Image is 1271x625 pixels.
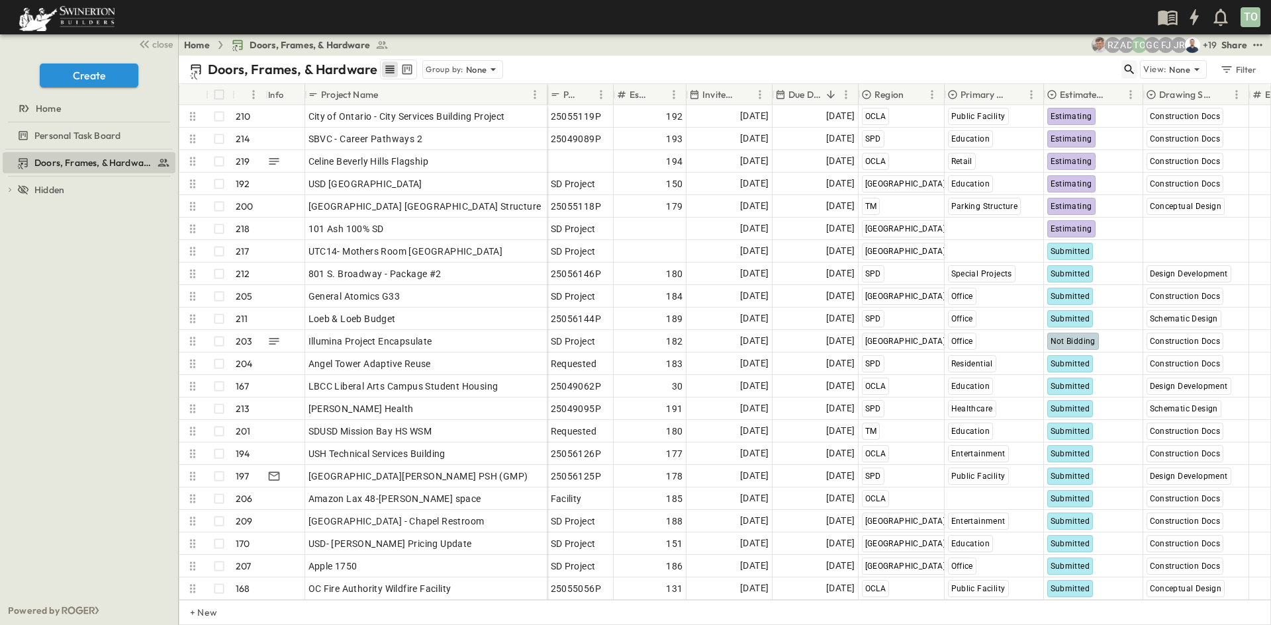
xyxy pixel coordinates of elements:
p: 217 [236,245,250,258]
span: Conceptual Design [1150,202,1222,211]
span: [DATE] [740,558,769,573]
button: Filter [1215,60,1260,79]
button: Sort [1108,87,1123,102]
span: UTC14- Mothers Room [GEOGRAPHIC_DATA] [308,245,503,258]
span: Construction Docs [1150,112,1221,121]
span: [GEOGRAPHIC_DATA] [GEOGRAPHIC_DATA] Structure [308,200,541,213]
span: SPD [865,404,881,413]
span: 25049089P [551,132,602,146]
span: [GEOGRAPHIC_DATA] [865,224,946,233]
p: 200 [236,200,254,213]
span: Illumina Project Encapsulate [308,335,432,348]
span: USH Technical Services Building [308,447,446,460]
span: Construction Docs [1150,539,1221,548]
div: table view [380,60,417,79]
span: Submitted [1051,427,1090,436]
span: SD Project [551,560,596,573]
span: Construction Docs [1150,337,1221,346]
span: [DATE] [826,288,855,304]
span: [DATE] [740,288,769,304]
p: Group by: [426,63,463,76]
span: OCLA [865,382,886,391]
span: Education [951,134,990,144]
span: Submitted [1051,584,1090,593]
span: [DATE] [826,401,855,416]
button: TO [1239,6,1262,28]
p: 209 [236,515,253,528]
span: [DATE] [740,131,769,146]
span: [DATE] [740,311,769,326]
p: 205 [236,290,253,303]
p: Primary Market [961,88,1006,101]
span: [DATE] [740,468,769,483]
a: Personal Task Board [3,126,173,145]
span: 180 [666,267,683,280]
span: [GEOGRAPHIC_DATA] - Chapel Restroom [308,515,485,528]
span: 151 [666,537,683,550]
span: [DATE] [740,243,769,259]
p: 212 [236,267,250,280]
a: Home [184,38,210,52]
span: [DATE] [826,221,855,236]
span: Submitted [1051,562,1090,571]
div: Info [268,76,284,113]
span: Office [951,337,973,346]
span: Entertainment [951,517,1006,526]
p: 214 [236,132,250,146]
div: Robert Zeilinger (robert.zeilinger@swinerton.com) [1105,37,1121,53]
span: Schematic Design [1150,404,1218,413]
span: SD Project [551,537,596,550]
button: Menu [666,87,682,103]
span: 25049062P [551,380,602,393]
p: 213 [236,402,250,415]
span: OCLA [865,449,886,458]
span: [DATE] [826,581,855,596]
span: Construction Docs [1150,359,1221,368]
span: Construction Docs [1150,449,1221,458]
span: Angel Tower Adaptive Reuse [308,357,431,370]
span: Construction Docs [1150,157,1221,166]
span: OCLA [865,157,886,166]
p: 168 [236,582,250,595]
span: SBVC - Career Pathways 2 [308,132,423,146]
span: Construction Docs [1150,179,1221,188]
span: [GEOGRAPHIC_DATA] [865,179,946,188]
button: Create [40,63,138,87]
span: 180 [666,425,683,438]
span: Submitted [1051,247,1090,256]
span: [GEOGRAPHIC_DATA] [865,247,946,256]
div: TO [1241,7,1260,27]
p: 201 [236,425,251,438]
p: 192 [236,177,250,190]
span: [DATE] [826,491,855,506]
span: 25056126P [551,447,602,460]
button: close [133,34,175,53]
span: 25049095P [551,402,602,415]
button: Sort [737,87,752,102]
span: 101 Ash 100% SD [308,222,384,235]
span: Conceptual Design [1150,584,1222,593]
span: 178 [666,470,683,483]
p: None [466,63,487,76]
span: Submitted [1051,292,1090,301]
span: Submitted [1051,314,1090,323]
span: [DATE] [740,378,769,394]
span: SPD [865,314,881,323]
span: Home [36,102,61,115]
button: Sort [824,87,838,102]
span: [GEOGRAPHIC_DATA] [865,562,946,571]
p: 210 [236,110,251,123]
div: # [232,84,265,105]
img: 6c363589ada0b36f064d841b69d3a419a338230e66bb0a533688fa5cc3e9e735.png [16,3,118,31]
span: Hidden [34,183,64,196]
span: Estimating [1051,112,1092,121]
span: Residential [951,359,993,368]
button: Menu [593,87,609,103]
p: None [1169,63,1190,76]
button: kanban view [399,62,415,77]
p: 219 [236,155,250,168]
button: Menu [1123,87,1139,103]
span: 185 [666,492,683,505]
a: Doors, Frames, & Hardware [231,38,389,52]
button: Menu [1229,87,1245,103]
